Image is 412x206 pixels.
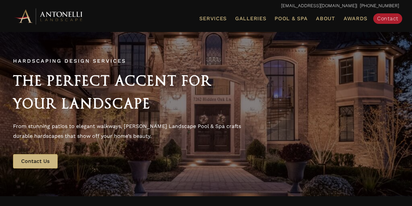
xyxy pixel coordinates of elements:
span: From stunning patios to elegant walkways, [PERSON_NAME] Landscape Pool & Spa crafts durable hards... [13,123,241,139]
a: Awards [341,14,370,23]
span: About [316,16,335,21]
p: | [PHONE_NUMBER] [13,2,399,10]
a: About [313,14,338,23]
span: Contact Us [21,158,50,164]
span: Pool & Spa [275,15,307,22]
a: Contact [373,13,402,24]
span: Awards [344,15,367,22]
a: Services [197,14,229,23]
span: Services [199,16,227,21]
span: Contact [377,15,398,22]
a: [EMAIL_ADDRESS][DOMAIN_NAME] [281,3,356,8]
a: Contact Us [13,154,58,168]
a: Galleries [233,14,269,23]
img: Antonelli Horizontal Logo [13,7,85,25]
span: Galleries [235,15,266,22]
span: The Perfect Accent for Your Landscape [13,72,212,112]
span: Hardscaping Design Services [13,58,126,64]
a: Pool & Spa [272,14,310,23]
